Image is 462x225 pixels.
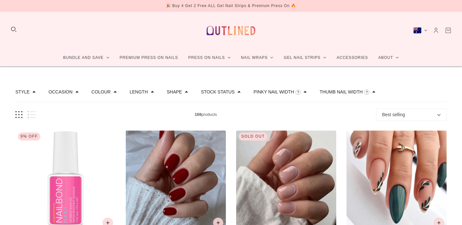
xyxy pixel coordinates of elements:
button: Filter by Style [15,90,30,94]
a: Cart [445,27,452,34]
button: Grid view [15,111,22,118]
div: 🎉 Buy 4 Get 2 Free ALL Gel Nail Strips & Premium Press On 🔥 [166,3,296,9]
button: Filter by Colour [91,90,111,94]
a: Gel Nail Strips [278,49,331,66]
button: Filter by Stock status [201,90,235,94]
button: Filter by Shape [167,90,182,94]
a: Nail Wraps [236,49,279,66]
button: Best selling [376,108,447,121]
button: List view [28,111,36,118]
div: 9% Off [18,133,40,141]
span: products [36,111,376,118]
a: About [373,49,404,66]
button: Filter by Length [130,90,148,94]
a: Press On Nails [183,49,236,66]
button: Search [10,26,17,33]
a: Accessories [331,49,373,66]
div: Sold out [239,133,267,141]
button: Australia [413,27,427,34]
a: Bundle and Save [58,49,115,66]
a: Outlined [203,17,259,44]
b: 169 [195,112,201,117]
button: Filter by Pinky Nail Width [253,90,294,94]
a: Account [432,27,440,34]
button: Filter by Occasion [48,90,73,94]
button: Filter by Thumb Nail Width [320,90,363,94]
a: Premium Press On Nails [115,49,183,66]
